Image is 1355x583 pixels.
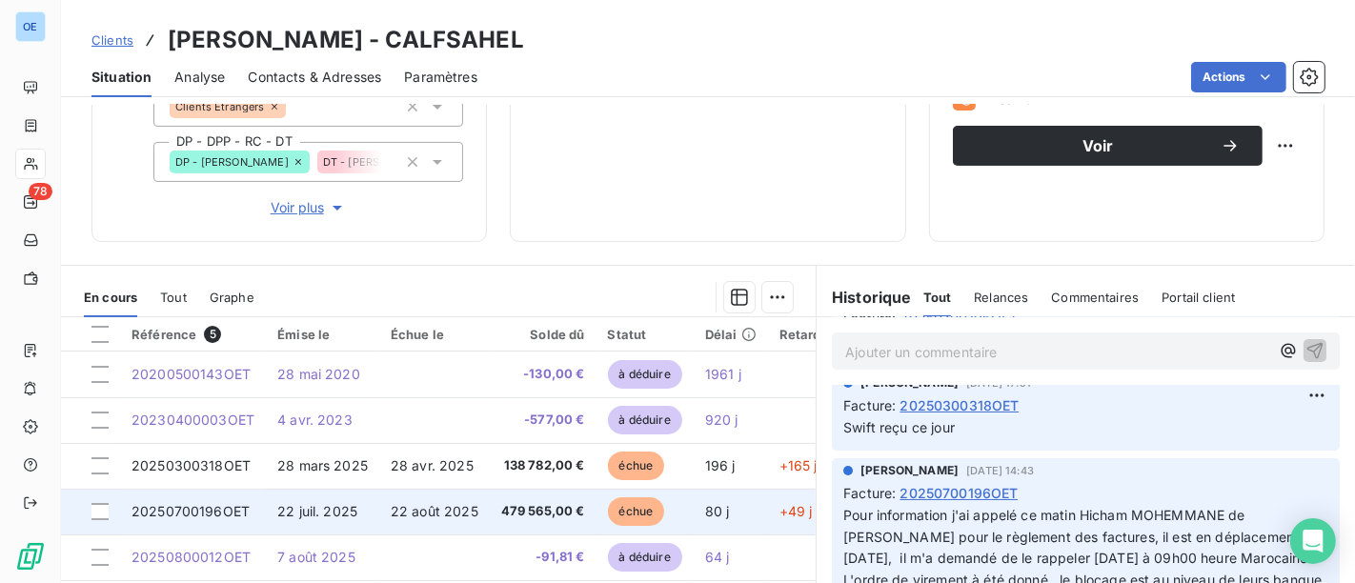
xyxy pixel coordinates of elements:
[204,326,221,343] span: 5
[976,138,1221,153] span: Voir
[1191,62,1286,92] button: Actions
[131,326,254,343] div: Référence
[1290,518,1336,564] div: Open Intercom Messenger
[175,101,265,112] span: Clients Etrangers
[608,452,665,480] span: échue
[705,412,738,428] span: 920 j
[323,156,436,168] span: DT - [PERSON_NAME]
[501,411,585,430] span: -577,00 €
[210,290,254,305] span: Graphe
[277,366,360,382] span: 28 mai 2020
[900,483,1018,503] span: 20250700196OET
[404,68,477,87] span: Paramètres
[779,457,818,473] span: +165 j
[1051,290,1139,305] span: Commentaires
[501,456,585,475] span: 138 782,00 €
[608,497,665,526] span: échue
[843,483,896,503] span: Facture :
[91,68,152,87] span: Situation
[271,198,347,217] span: Voir plus
[705,503,730,519] span: 80 j
[131,412,254,428] span: 20230400003OET
[131,503,250,519] span: 20250700196OET
[953,126,1263,166] button: Voir
[705,366,741,382] span: 1961 j
[966,377,1031,389] span: [DATE] 17:51
[15,11,46,42] div: OE
[277,412,353,428] span: 4 avr. 2023
[277,503,357,519] span: 22 juil. 2025
[501,502,585,521] span: 479 565,00 €
[608,360,682,389] span: à déduire
[248,68,381,87] span: Contacts & Adresses
[705,327,757,342] div: Délai
[608,543,682,572] span: à déduire
[391,457,474,473] span: 28 avr. 2025
[286,98,301,115] input: Ajouter une valeur
[168,23,524,57] h3: [PERSON_NAME] - CALFSAHEL
[843,395,896,415] span: Facture :
[29,183,52,200] span: 78
[91,30,133,50] a: Clients
[966,465,1034,476] span: [DATE] 14:43
[174,68,225,87] span: Analyse
[131,549,251,565] span: 20250800012OET
[160,290,187,305] span: Tout
[705,457,736,473] span: 196 j
[608,327,682,342] div: Statut
[175,156,289,168] span: DP - [PERSON_NAME]
[382,153,397,171] input: Ajouter une valeur
[277,327,368,342] div: Émise le
[153,197,463,218] button: Voir plus
[131,366,251,382] span: 20200500143OET
[391,503,478,519] span: 22 août 2025
[501,548,585,567] span: -91,81 €
[501,327,585,342] div: Solde dû
[277,549,355,565] span: 7 août 2025
[860,462,959,479] span: [PERSON_NAME]
[779,327,840,342] div: Retard
[391,327,478,342] div: Échue le
[817,286,912,309] h6: Historique
[705,549,730,565] span: 64 j
[974,290,1028,305] span: Relances
[923,290,952,305] span: Tout
[843,419,955,435] span: Swift reçu ce jour
[84,290,137,305] span: En cours
[779,503,813,519] span: +49 j
[501,365,585,384] span: -130,00 €
[15,541,46,572] img: Logo LeanPay
[277,457,368,473] span: 28 mars 2025
[608,406,682,434] span: à déduire
[1162,290,1235,305] span: Portail client
[900,395,1019,415] span: 20250300318OET
[131,457,251,473] span: 20250300318OET
[91,32,133,48] span: Clients
[843,507,1316,567] span: Pour information j'ai appelé ce matin Hicham MOHEMMANE de [PERSON_NAME] pour le règlement des fac...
